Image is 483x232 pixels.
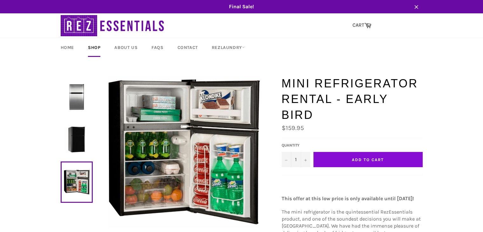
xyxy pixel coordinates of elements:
[108,38,144,57] a: About Us
[313,152,423,167] button: Add to Cart
[282,195,414,201] strong: This offer at this low price is only available until [DATE]!
[352,157,384,162] span: Add to Cart
[82,38,107,57] a: Shop
[61,13,165,38] img: RezEssentials
[54,38,80,57] a: Home
[282,76,423,123] h1: Mini Refrigerator Rental - Early Bird
[205,38,251,57] a: RezLaundry
[54,3,429,10] span: Final Sale!
[108,76,260,228] img: Mini Refrigerator Rental - Early Bird
[145,38,170,57] a: FAQs
[171,38,204,57] a: Contact
[64,84,90,110] img: Mini Refrigerator Rental - Early Bird
[64,126,90,152] img: Mini Refrigerator Rental - Early Bird
[282,152,291,167] button: Decrease quantity
[282,124,304,132] span: $159.95
[282,143,310,148] label: Quantity
[349,19,374,32] a: CART
[301,152,310,167] button: Increase quantity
